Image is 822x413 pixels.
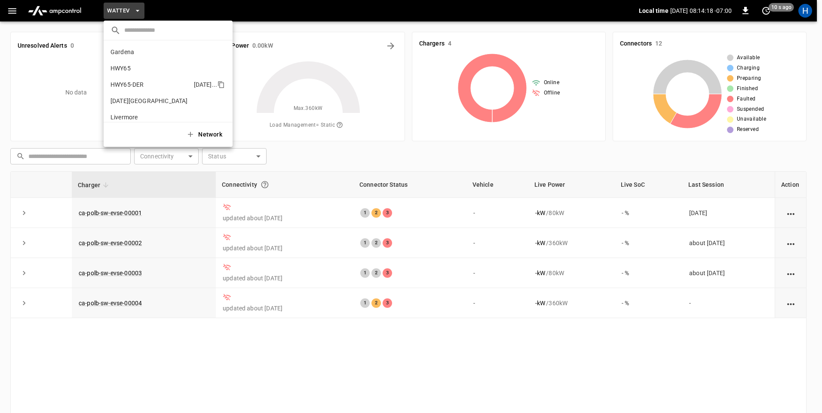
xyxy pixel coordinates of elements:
[110,97,187,105] p: [DATE][GEOGRAPHIC_DATA]
[110,48,134,56] p: Gardena
[217,79,226,90] div: copy
[110,64,131,73] p: HWY65
[110,113,138,121] p: Livermore
[181,126,229,143] button: Network
[110,80,144,89] p: HWY65-DER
